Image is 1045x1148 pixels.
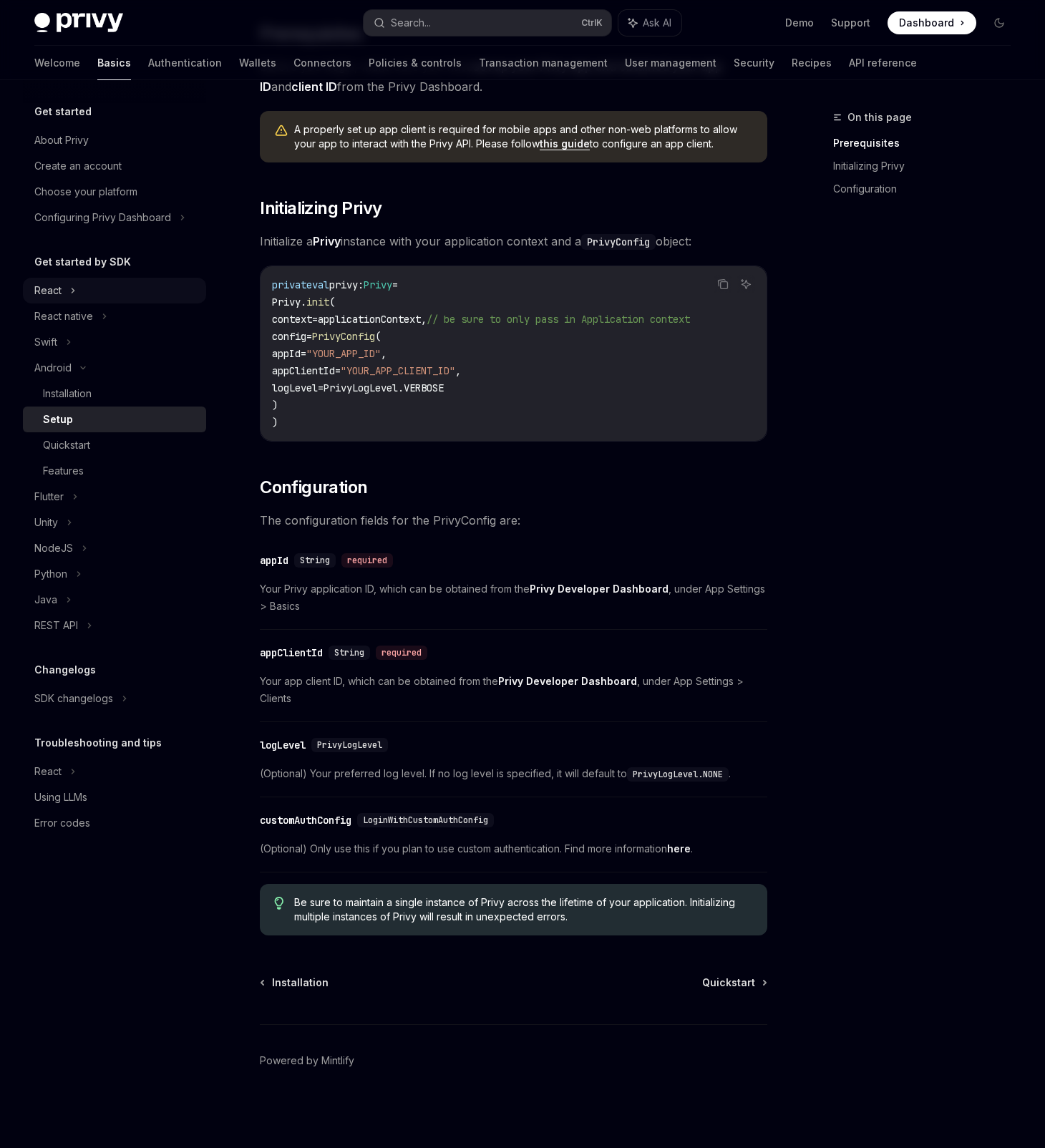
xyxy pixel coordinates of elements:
span: Initialize a instance with your application context and a object: [260,231,767,251]
a: Quickstart [702,976,766,990]
span: String [334,647,364,658]
span: Initializing Privy [260,197,381,220]
div: SDK changelogs [34,690,113,707]
div: Java [34,591,57,608]
code: PrivyLogLevel.NONE [627,767,729,782]
a: Privy Developer Dashboard [498,675,637,688]
a: Setup [23,407,206,432]
div: Android [34,359,72,376]
span: = [306,330,312,343]
div: REST API [34,617,78,634]
div: Search... [391,14,431,31]
span: = [312,313,318,326]
span: String [300,555,330,566]
strong: Privy [313,234,341,248]
button: Ask AI [618,10,681,36]
span: Be sure to maintain a single instance of Privy across the lifetime of your application. Initializ... [294,895,753,924]
a: Dashboard [888,11,976,34]
span: PrivyConfig [312,330,375,343]
a: Transaction management [479,46,608,80]
span: Quickstart [702,976,755,990]
span: ) [272,416,278,429]
button: Copy the contents from the code block [714,275,732,293]
h5: Get started [34,103,92,120]
a: Initializing Privy [833,155,1022,177]
span: Installation [272,976,329,990]
a: Error codes [23,810,206,836]
a: Installation [23,381,206,407]
svg: Warning [274,124,288,138]
a: Recipes [792,46,832,80]
a: Authentication [148,46,222,80]
span: Configuration [260,476,367,499]
a: Quickstart [23,432,206,458]
img: dark logo [34,13,123,33]
div: Python [34,565,67,583]
span: logLevel [272,381,318,394]
div: React native [34,308,93,325]
span: PrivyLogLevel.VERBOSE [324,381,444,394]
span: A properly set up app client is required for mobile apps and other non-web platforms to allow you... [294,122,753,151]
span: // be sure to only pass in Application context [427,313,690,326]
div: React [34,282,62,299]
a: Welcome [34,46,80,80]
span: config [272,330,306,343]
div: Quickstart [43,437,90,454]
div: React [34,763,62,780]
a: Privy Developer Dashboard [530,583,669,595]
span: , [381,347,387,360]
a: Policies & controls [369,46,462,80]
span: Your Privy application ID, which can be obtained from the , under App Settings > Basics [260,580,767,615]
div: Using LLMs [34,789,87,806]
span: privy: [329,278,364,291]
button: Search...CtrlK [364,10,611,36]
span: , [455,364,461,377]
h5: Get started by SDK [34,253,131,271]
span: = [392,278,398,291]
a: Choose your platform [23,179,206,205]
div: Swift [34,334,57,351]
a: Powered by Mintlify [260,1054,354,1068]
div: Unity [34,514,58,531]
span: Ask AI [643,16,671,30]
span: private [272,278,312,291]
div: Error codes [34,814,90,832]
span: Privy. [272,296,306,308]
span: "YOUR_APP_CLIENT_ID" [341,364,455,377]
a: Features [23,458,206,484]
span: LoginWithCustomAuthConfig [363,814,488,826]
div: required [376,646,427,660]
span: Your app client ID, which can be obtained from the , under App Settings > Clients [260,673,767,707]
div: NodeJS [34,540,73,557]
div: required [341,553,393,568]
a: API reference [849,46,917,80]
span: appClientId [272,364,335,377]
span: applicationContext, [318,313,427,326]
div: Choose your platform [34,183,137,200]
button: Ask AI [737,275,755,293]
a: Support [831,16,870,30]
span: On this page [847,109,912,126]
span: Privy [364,278,392,291]
span: PrivyLogLevel [317,739,382,751]
a: Demo [785,16,814,30]
a: Using LLMs [23,784,206,810]
code: PrivyConfig [581,234,656,250]
a: here [667,842,691,855]
a: Installation [261,976,329,990]
span: appId [272,347,301,360]
strong: Privy Developer Dashboard [530,583,669,595]
span: context [272,313,312,326]
span: "YOUR_APP_ID" [306,347,381,360]
span: = [335,364,341,377]
div: Configuring Privy Dashboard [34,209,171,226]
span: init [306,296,329,308]
a: Basics [97,46,131,80]
div: Installation [43,385,92,402]
div: Features [43,462,84,480]
h5: Troubleshooting and tips [34,734,162,751]
span: Ctrl K [581,17,603,29]
span: val [312,278,329,291]
div: Flutter [34,488,64,505]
